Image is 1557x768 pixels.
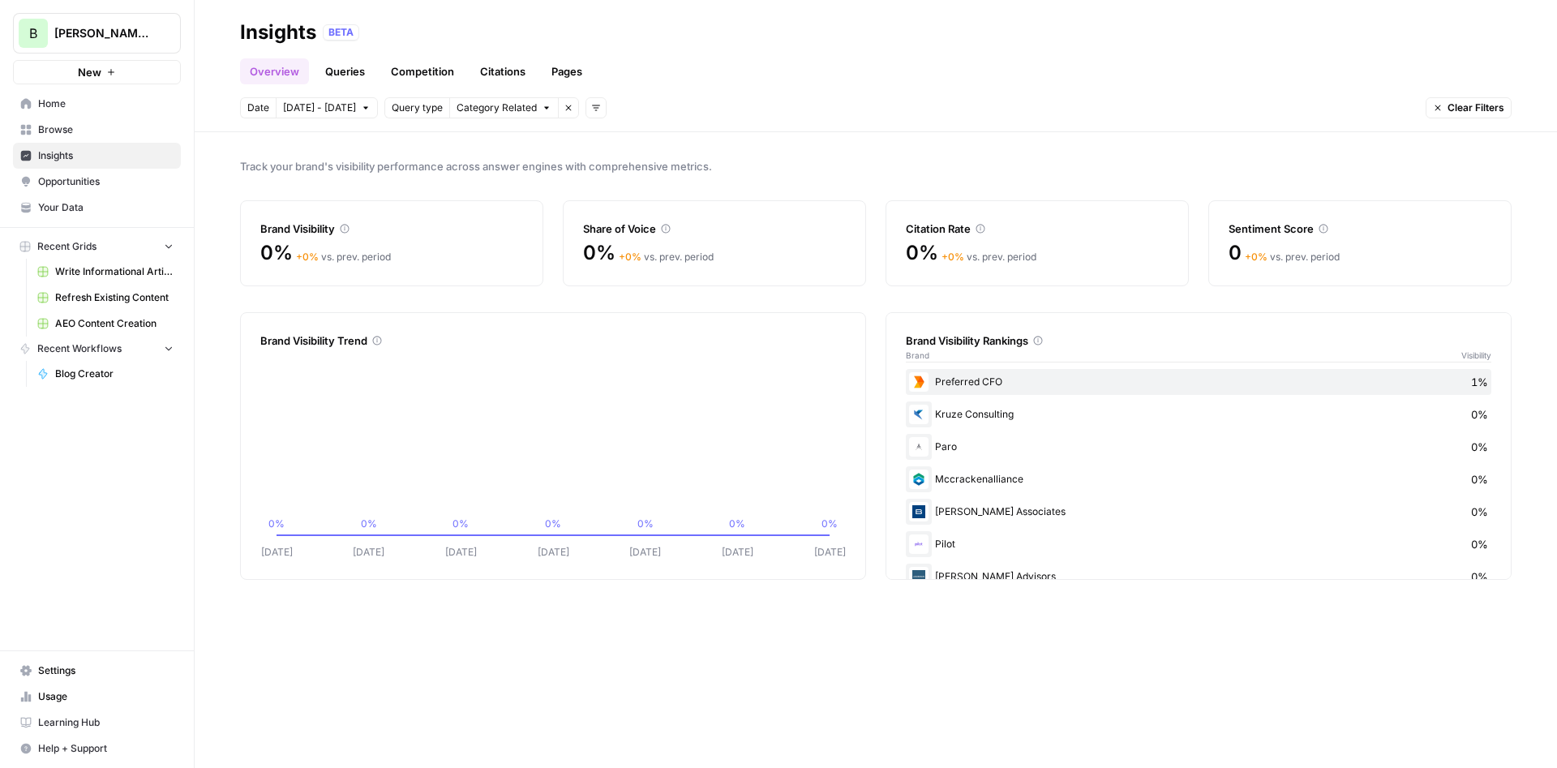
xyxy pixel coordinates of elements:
[1471,568,1488,585] span: 0%
[722,546,753,558] tspan: [DATE]
[240,158,1512,174] span: Track your brand's visibility performance across answer engines with comprehensive metrics.
[906,240,938,266] span: 0%
[13,658,181,684] a: Settings
[619,250,714,264] div: vs. prev. period
[906,499,1491,525] div: [PERSON_NAME] Associates
[457,101,537,115] span: Category Related
[361,517,377,530] tspan: 0%
[1471,536,1488,552] span: 0%
[38,715,174,730] span: Learning Hub
[909,567,929,586] img: j23dci4y2vn2xwd3ffws15y89ebz
[449,97,558,118] button: Category Related
[283,101,356,115] span: [DATE] - [DATE]
[13,710,181,736] a: Learning Hub
[909,534,929,554] img: gzakf32v0cf42zgh05s6c30z557b
[909,470,929,489] img: a5n3zfddp3qoiozsol6zg32h3t9u
[78,64,101,80] span: New
[247,101,269,115] span: Date
[261,546,293,558] tspan: [DATE]
[38,174,174,189] span: Opportunities
[909,502,929,521] img: 9rbl7nb24q00fl4ray56buble8b4
[37,239,97,254] span: Recent Grids
[1471,406,1488,423] span: 0%
[38,97,174,111] span: Home
[906,434,1491,460] div: Paro
[13,736,181,762] button: Help + Support
[38,663,174,678] span: Settings
[1471,471,1488,487] span: 0%
[453,517,469,530] tspan: 0%
[1471,504,1488,520] span: 0%
[583,221,846,237] div: Share of Voice
[276,97,378,118] button: [DATE] - [DATE]
[906,349,929,362] span: Brand
[260,221,523,237] div: Brand Visibility
[1229,221,1491,237] div: Sentiment Score
[1461,349,1491,362] span: Visibility
[13,117,181,143] a: Browse
[13,91,181,117] a: Home
[30,259,181,285] a: Write Informational Article (1)
[821,517,838,530] tspan: 0%
[941,250,1036,264] div: vs. prev. period
[392,101,443,115] span: Query type
[906,333,1491,349] div: Brand Visibility Rankings
[296,250,391,264] div: vs. prev. period
[545,517,561,530] tspan: 0%
[353,546,384,558] tspan: [DATE]
[941,251,964,263] span: + 0 %
[906,564,1491,590] div: [PERSON_NAME] Advisors
[542,58,592,84] a: Pages
[1448,101,1504,115] span: Clear Filters
[260,333,846,349] div: Brand Visibility Trend
[55,367,174,381] span: Blog Creator
[38,689,174,704] span: Usage
[1229,240,1242,266] span: 0
[13,13,181,54] button: Workspace: Bennett Financials
[38,200,174,215] span: Your Data
[13,684,181,710] a: Usage
[906,531,1491,557] div: Pilot
[637,517,654,530] tspan: 0%
[38,741,174,756] span: Help + Support
[381,58,464,84] a: Competition
[906,466,1491,492] div: Mccrackenalliance
[268,517,285,530] tspan: 0%
[619,251,641,263] span: + 0 %
[315,58,375,84] a: Queries
[629,546,661,558] tspan: [DATE]
[729,517,745,530] tspan: 0%
[1426,97,1512,118] button: Clear Filters
[13,337,181,361] button: Recent Workflows
[13,169,181,195] a: Opportunities
[55,264,174,279] span: Write Informational Article (1)
[909,405,929,424] img: 1530ge71ld6c4s8r9w0lumqnx7fd
[38,148,174,163] span: Insights
[13,60,181,84] button: New
[323,24,359,41] div: BETA
[1471,439,1488,455] span: 0%
[583,240,616,266] span: 0%
[906,369,1491,395] div: Preferred CFO
[54,25,152,41] span: [PERSON_NAME] Financials
[30,311,181,337] a: AEO Content Creation
[814,546,846,558] tspan: [DATE]
[445,546,477,558] tspan: [DATE]
[55,290,174,305] span: Refresh Existing Content
[906,221,1169,237] div: Citation Rate
[1471,374,1488,390] span: 1%
[29,24,37,43] span: B
[538,546,569,558] tspan: [DATE]
[296,251,319,263] span: + 0 %
[38,122,174,137] span: Browse
[37,341,122,356] span: Recent Workflows
[909,437,929,457] img: rug4bpq7ipwtlxrgixcorffmpah8
[13,195,181,221] a: Your Data
[260,240,293,266] span: 0%
[240,58,309,84] a: Overview
[13,234,181,259] button: Recent Grids
[909,372,929,392] img: vhhps6nc6oenxujviu5b9m2ahx5i
[906,401,1491,427] div: Kruze Consulting
[13,143,181,169] a: Insights
[470,58,535,84] a: Citations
